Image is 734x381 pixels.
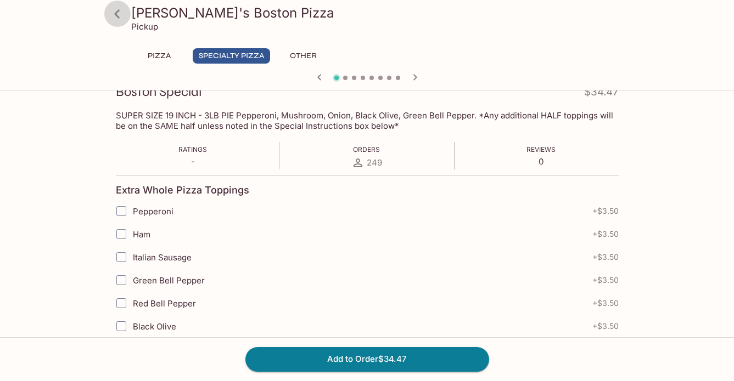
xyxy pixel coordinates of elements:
span: + $3.50 [592,253,619,261]
h3: [PERSON_NAME]'s Boston Pizza [131,4,622,21]
span: Pepperoni [133,206,173,217]
button: Other [279,48,328,64]
p: SUPER SIZE 19 INCH - 3LB PIE Pepperoni, Mushroom, Onion, Black Olive, Green Bell Pepper. *Any add... [116,110,619,131]
span: Black Olive [133,321,176,332]
span: Ham [133,229,150,240]
span: + $3.50 [592,299,619,308]
span: + $3.50 [592,322,619,331]
span: + $3.50 [592,207,619,215]
span: Reviews [526,145,556,153]
span: Orders [353,145,380,153]
button: Pizza [135,48,184,64]
p: - [178,156,207,167]
span: Red Bell Pepper [133,298,196,309]
h4: Extra Whole Pizza Toppings [116,184,249,196]
span: + $3.50 [592,276,619,285]
span: 249 [367,157,382,168]
h4: $34.47 [584,83,619,105]
h3: Boston Special [116,83,202,100]
p: 0 [526,156,556,167]
span: Green Bell Pepper [133,275,205,286]
p: Pickup [131,21,158,32]
button: Add to Order$34.47 [245,347,489,371]
span: Ratings [178,145,207,153]
span: + $3.50 [592,230,619,238]
span: Italian Sausage [133,252,192,263]
button: Specialty Pizza [193,48,270,64]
